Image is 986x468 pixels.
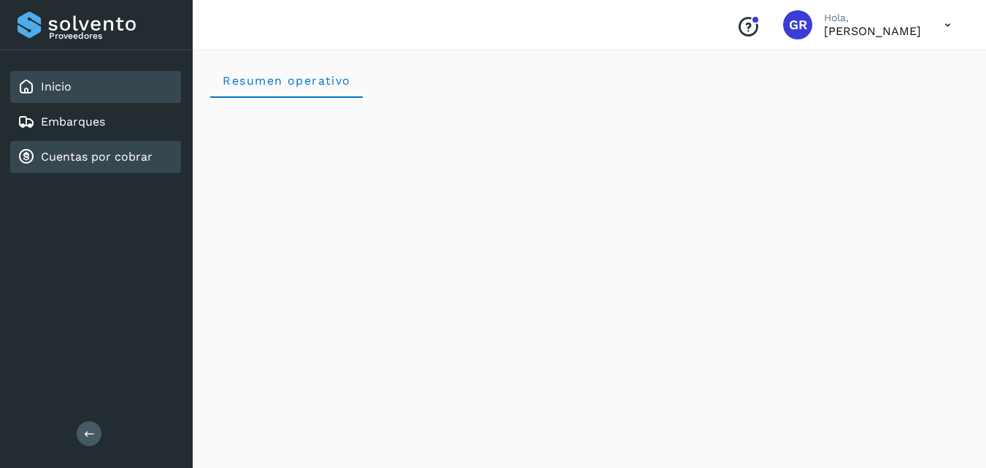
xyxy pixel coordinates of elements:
div: Inicio [10,71,181,103]
p: Proveedores [49,31,175,41]
a: Inicio [41,80,72,93]
span: Resumen operativo [222,74,351,88]
a: Cuentas por cobrar [41,150,153,164]
div: Embarques [10,106,181,138]
p: GILBERTO RODRIGUEZ ARANDA [824,24,921,38]
div: Cuentas por cobrar [10,141,181,173]
a: Embarques [41,115,105,128]
p: Hola, [824,12,921,24]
